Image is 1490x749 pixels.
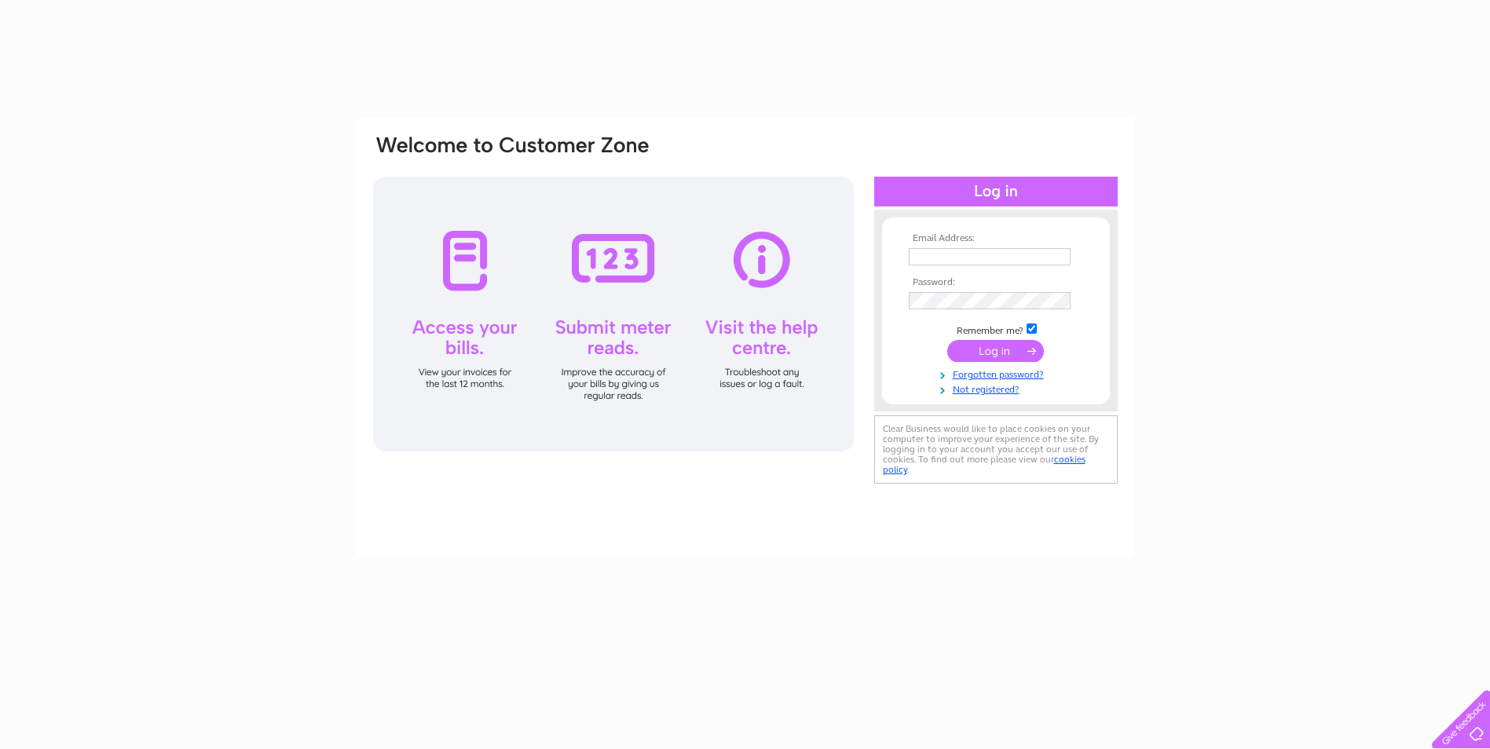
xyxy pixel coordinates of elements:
[905,233,1087,244] th: Email Address:
[947,340,1044,362] input: Submit
[905,277,1087,288] th: Password:
[909,381,1087,396] a: Not registered?
[883,454,1085,475] a: cookies policy
[905,321,1087,337] td: Remember me?
[909,366,1087,381] a: Forgotten password?
[874,415,1118,484] div: Clear Business would like to place cookies on your computer to improve your experience of the sit...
